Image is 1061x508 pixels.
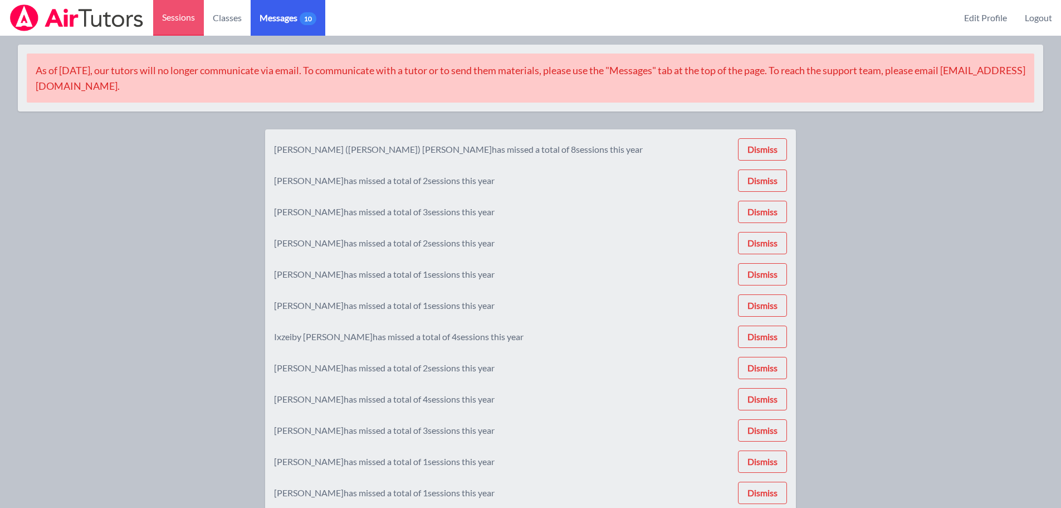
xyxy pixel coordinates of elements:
div: Ixzeiby [PERSON_NAME] has missed a total of 4 sessions this year [274,330,524,343]
div: [PERSON_NAME] has missed a total of 2 sessions this year [274,236,495,250]
div: [PERSON_NAME] has missed a total of 1 sessions this year [274,486,495,500]
button: Dismiss [738,326,787,348]
button: Dismiss [738,482,787,504]
button: Dismiss [738,232,787,254]
button: Dismiss [738,451,787,473]
button: Dismiss [738,357,787,379]
div: [PERSON_NAME] has missed a total of 2 sessions this year [274,174,495,187]
button: Dismiss [738,201,787,223]
button: Dismiss [738,388,787,410]
div: [PERSON_NAME] has missed a total of 1 sessions this year [274,299,495,312]
div: As of [DATE], our tutors will no longer communicate via email. To communicate with a tutor or to ... [27,54,1034,103]
button: Dismiss [738,170,787,192]
img: Airtutors Logo [9,4,144,31]
button: Dismiss [738,263,787,286]
div: [PERSON_NAME] has missed a total of 2 sessions this year [274,361,495,375]
div: [PERSON_NAME] ([PERSON_NAME]) [PERSON_NAME] has missed a total of 8 sessions this year [274,143,643,156]
button: Dismiss [738,138,787,161]
div: [PERSON_NAME] has missed a total of 3 sessions this year [274,205,495,219]
span: Messages [260,11,316,25]
div: [PERSON_NAME] has missed a total of 1 sessions this year [274,268,495,281]
span: 10 [300,12,316,25]
button: Dismiss [738,419,787,442]
div: [PERSON_NAME] has missed a total of 1 sessions this year [274,455,495,468]
div: [PERSON_NAME] has missed a total of 4 sessions this year [274,393,495,406]
button: Dismiss [738,294,787,317]
div: [PERSON_NAME] has missed a total of 3 sessions this year [274,424,495,437]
